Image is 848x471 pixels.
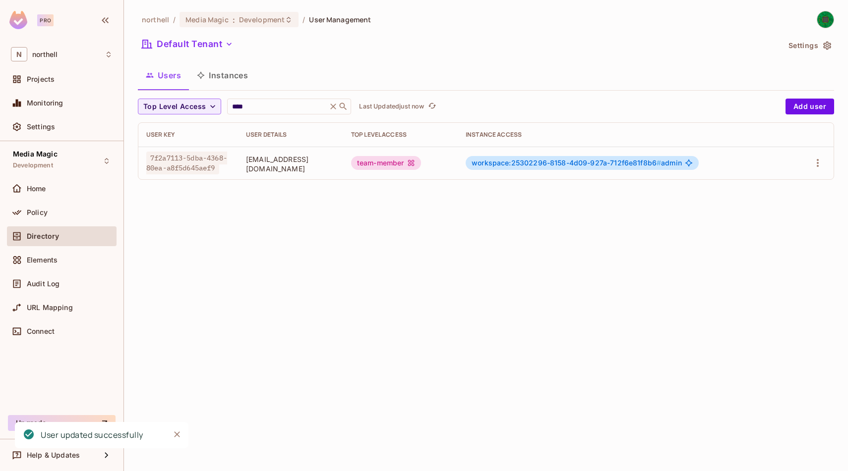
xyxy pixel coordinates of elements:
span: Monitoring [27,99,63,107]
span: workspace:25302296-8158-4d09-927a-712f6e81f8b6 [472,158,661,167]
span: Workspace: northell [32,51,58,58]
span: Audit Log [27,280,60,288]
span: Home [27,185,46,193]
span: 7f2a7113-5dba-4368-80ea-a8f5d645aef9 [146,152,227,174]
span: N [11,47,27,61]
button: Close [170,427,184,442]
div: User Key [146,131,230,139]
button: Settings [785,38,834,53]
span: Directory [27,232,59,240]
div: team-member [351,156,421,170]
span: Development [13,161,53,169]
span: Connect [27,327,55,335]
button: Users [138,63,189,88]
span: Settings [27,123,55,131]
span: [EMAIL_ADDRESS][DOMAIN_NAME] [246,155,335,173]
img: SReyMgAAAABJRU5ErkJggg== [9,11,27,29]
button: Default Tenant [138,36,237,52]
span: the active workspace [142,15,169,24]
li: / [173,15,176,24]
img: Harsh Dhakan [817,11,834,28]
span: refresh [428,102,436,111]
button: Top Level Access [138,99,221,114]
span: Elements [27,256,58,264]
div: User updated successfully [41,429,143,441]
span: User Management [309,15,371,24]
button: refresh [426,101,438,112]
p: Last Updated just now [359,103,424,110]
div: Pro [37,14,54,26]
span: # [657,158,661,167]
div: Top Level Access [351,131,450,139]
span: Click to refresh data [424,101,438,112]
span: : [232,16,236,24]
span: Top Level Access [143,101,206,113]
button: Add user [786,99,834,114]
div: User Details [246,131,335,139]
li: / [303,15,305,24]
span: Media Magic [185,15,228,24]
div: Instance Access [466,131,783,139]
span: URL Mapping [27,304,73,312]
span: Projects [27,75,55,83]
span: admin [472,159,682,167]
span: Development [239,15,285,24]
span: Media Magic [13,150,58,158]
button: Instances [189,63,256,88]
span: Policy [27,209,48,216]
